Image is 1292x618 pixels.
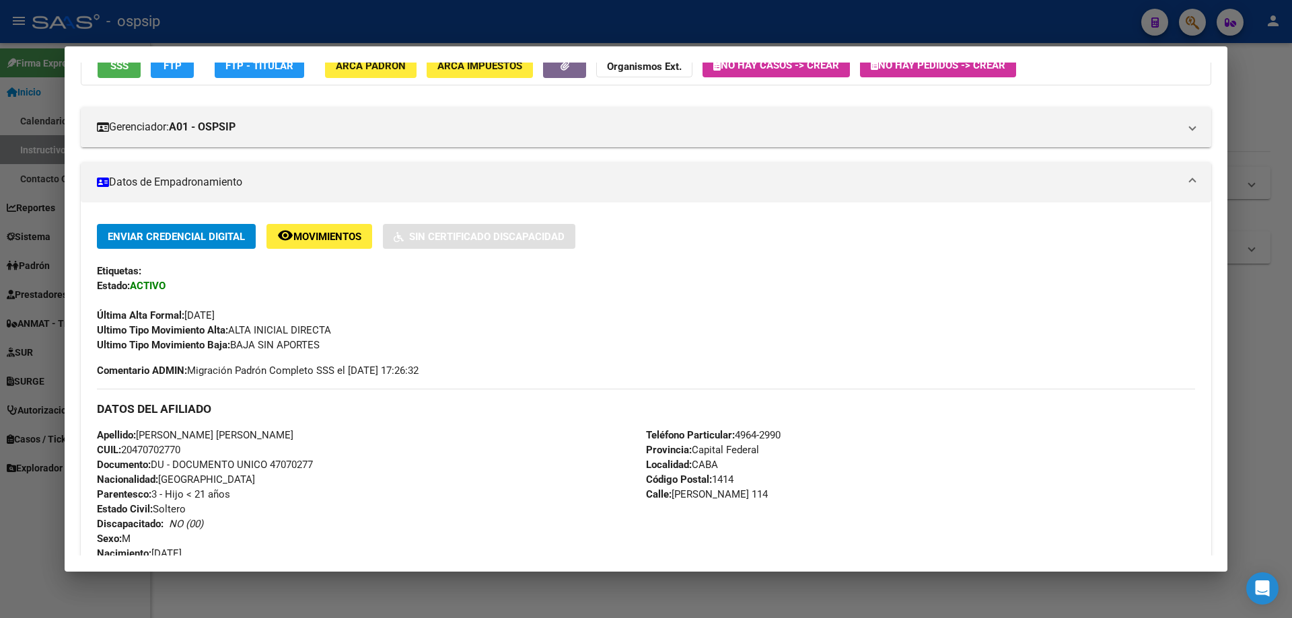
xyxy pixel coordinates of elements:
strong: Localidad: [646,459,692,471]
span: M [97,533,131,545]
strong: Nacionalidad: [97,473,158,486]
span: No hay casos -> Crear [713,59,839,71]
strong: Organismos Ext. [607,61,682,73]
span: [PERSON_NAME] [PERSON_NAME] [97,429,293,441]
span: Soltero [97,503,186,515]
span: ARCA Impuestos [437,60,522,72]
strong: Comentario ADMIN: [97,364,187,377]
mat-panel-title: Gerenciador: [97,119,1179,135]
strong: Calle: [646,488,672,500]
span: FTP - Titular [225,60,293,72]
span: Movimientos [293,231,361,243]
span: 3 - Hijo < 21 años [97,488,230,500]
button: ARCA Padrón [325,53,417,78]
button: Organismos Ext. [596,53,692,78]
strong: Etiquetas: [97,265,141,277]
i: NO (00) [169,518,203,530]
strong: Sexo: [97,533,122,545]
button: No hay Pedidos -> Crear [860,53,1016,77]
span: [DATE] [97,309,215,321]
strong: Estado Civil: [97,503,153,515]
span: BAJA SIN APORTES [97,339,320,351]
span: 4964-2990 [646,429,781,441]
span: ARCA Padrón [336,60,406,72]
mat-panel-title: Datos de Empadronamiento [97,174,1179,190]
span: DU - DOCUMENTO UNICO 47070277 [97,459,313,471]
strong: Apellido: [97,429,136,441]
strong: Nacimiento: [97,547,151,559]
span: CABA [646,459,718,471]
span: [DATE] [97,547,182,559]
span: [GEOGRAPHIC_DATA] [97,473,255,486]
strong: Estado: [97,280,130,292]
span: No hay Pedidos -> Crear [871,59,1005,71]
strong: A01 - OSPSIP [169,119,236,135]
button: FTP - Titular [215,53,304,78]
button: SSS [98,53,141,78]
button: Enviar Credencial Digital [97,224,256,249]
h3: DATOS DEL AFILIADO [97,401,1195,416]
span: Enviar Credencial Digital [108,231,245,243]
mat-expansion-panel-header: Gerenciador:A01 - OSPSIP [81,107,1211,147]
strong: Código Postal: [646,473,712,486]
span: 1414 [646,473,733,486]
strong: Documento: [97,459,151,471]
strong: Ultimo Tipo Movimiento Alta: [97,324,228,336]
button: No hay casos -> Crear [703,53,850,77]
button: Movimientos [266,224,372,249]
span: [PERSON_NAME] 114 [646,488,768,500]
span: ALTA INICIAL DIRECTA [97,324,331,336]
span: Migración Padrón Completo SSS el [DATE] 17:26:32 [97,363,419,378]
strong: Parentesco: [97,488,151,500]
span: 20470702770 [97,444,180,456]
span: Capital Federal [646,444,759,456]
button: Sin Certificado Discapacidad [383,224,575,249]
strong: Última Alta Formal: [97,309,184,321]
mat-icon: remove_red_eye [277,227,293,243]
span: Sin Certificado Discapacidad [409,231,565,243]
strong: Provincia: [646,444,692,456]
strong: Teléfono Particular: [646,429,735,441]
div: Open Intercom Messenger [1246,572,1279,605]
strong: Discapacitado: [97,518,164,530]
mat-expansion-panel-header: Datos de Empadronamiento [81,162,1211,202]
strong: CUIL: [97,444,121,456]
button: ARCA Impuestos [427,53,533,78]
span: FTP [164,60,182,72]
strong: Ultimo Tipo Movimiento Baja: [97,339,230,351]
button: FTP [151,53,194,78]
span: SSS [110,60,129,72]
strong: ACTIVO [130,280,166,292]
